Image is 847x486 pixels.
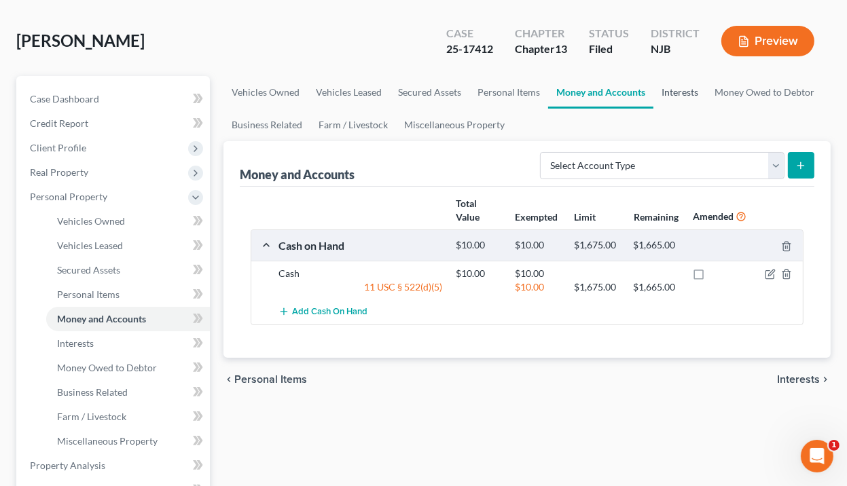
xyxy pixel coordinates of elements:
span: Interests [57,337,94,349]
span: 13 [555,42,567,55]
span: 1 [829,440,840,451]
div: Status [589,26,629,41]
span: Personal Items [234,374,307,385]
strong: Limit [575,211,596,223]
span: Vehicles Owned [57,215,125,227]
span: Money Owed to Debtor [57,362,157,373]
a: Money and Accounts [46,307,210,331]
a: Credit Report [19,111,210,136]
a: Miscellaneous Property [396,109,513,141]
span: Vehicles Leased [57,240,123,251]
span: Miscellaneous Property [57,435,158,447]
div: Case [446,26,493,41]
button: Preview [721,26,814,56]
a: Personal Items [469,76,548,109]
a: Money and Accounts [548,76,653,109]
div: $10.00 [508,267,567,280]
a: Vehicles Owned [46,209,210,233]
span: Client Profile [30,142,86,153]
div: $1,675.00 [567,239,626,252]
button: chevron_left Personal Items [223,374,307,385]
a: Secured Assets [390,76,469,109]
span: Property Analysis [30,460,105,471]
a: Business Related [46,380,210,405]
div: $1,675.00 [567,280,626,294]
div: $1,665.00 [627,280,686,294]
div: District [651,26,700,41]
strong: Exempted [515,211,558,223]
span: Personal Items [57,288,120,300]
a: Vehicles Leased [308,76,390,109]
div: Cash [272,267,449,280]
div: Money and Accounts [240,166,355,183]
a: Money Owed to Debtor [706,76,823,109]
div: NJB [651,41,700,57]
div: $1,665.00 [627,239,686,252]
div: Chapter [515,26,567,41]
span: Credit Report [30,117,88,129]
span: Interests [777,374,820,385]
span: Add Cash on Hand [292,307,367,318]
a: Property Analysis [19,453,210,478]
a: Secured Assets [46,258,210,282]
div: 25-17412 [446,41,493,57]
div: $10.00 [508,280,567,294]
a: Money Owed to Debtor [46,356,210,380]
strong: Remaining [634,211,679,223]
strong: Total Value [456,198,480,223]
span: Farm / Livestock [57,411,126,422]
div: Chapter [515,41,567,57]
div: $10.00 [508,239,567,252]
span: Money and Accounts [57,313,146,324]
div: $10.00 [449,239,508,252]
span: Case Dashboard [30,93,99,105]
div: 11 USC § 522(d)(5) [272,280,449,294]
i: chevron_right [820,374,831,385]
a: Farm / Livestock [46,405,210,429]
span: Personal Property [30,191,107,202]
span: Secured Assets [57,264,120,276]
a: Vehicles Leased [46,233,210,258]
span: [PERSON_NAME] [16,31,145,50]
i: chevron_left [223,374,234,385]
a: Farm / Livestock [310,109,396,141]
span: Real Property [30,166,88,178]
div: $10.00 [449,267,508,280]
a: Business Related [223,109,310,141]
div: Cash on Hand [272,238,449,253]
span: Business Related [57,386,128,398]
div: Filed [589,41,629,57]
a: Vehicles Owned [223,76,308,109]
a: Interests [653,76,706,109]
a: Personal Items [46,282,210,307]
strong: Amended [693,210,734,222]
iframe: Intercom live chat [801,440,833,472]
a: Miscellaneous Property [46,429,210,453]
a: Case Dashboard [19,87,210,111]
button: Interests chevron_right [777,374,831,385]
button: Add Cash on Hand [278,299,367,324]
a: Interests [46,331,210,356]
